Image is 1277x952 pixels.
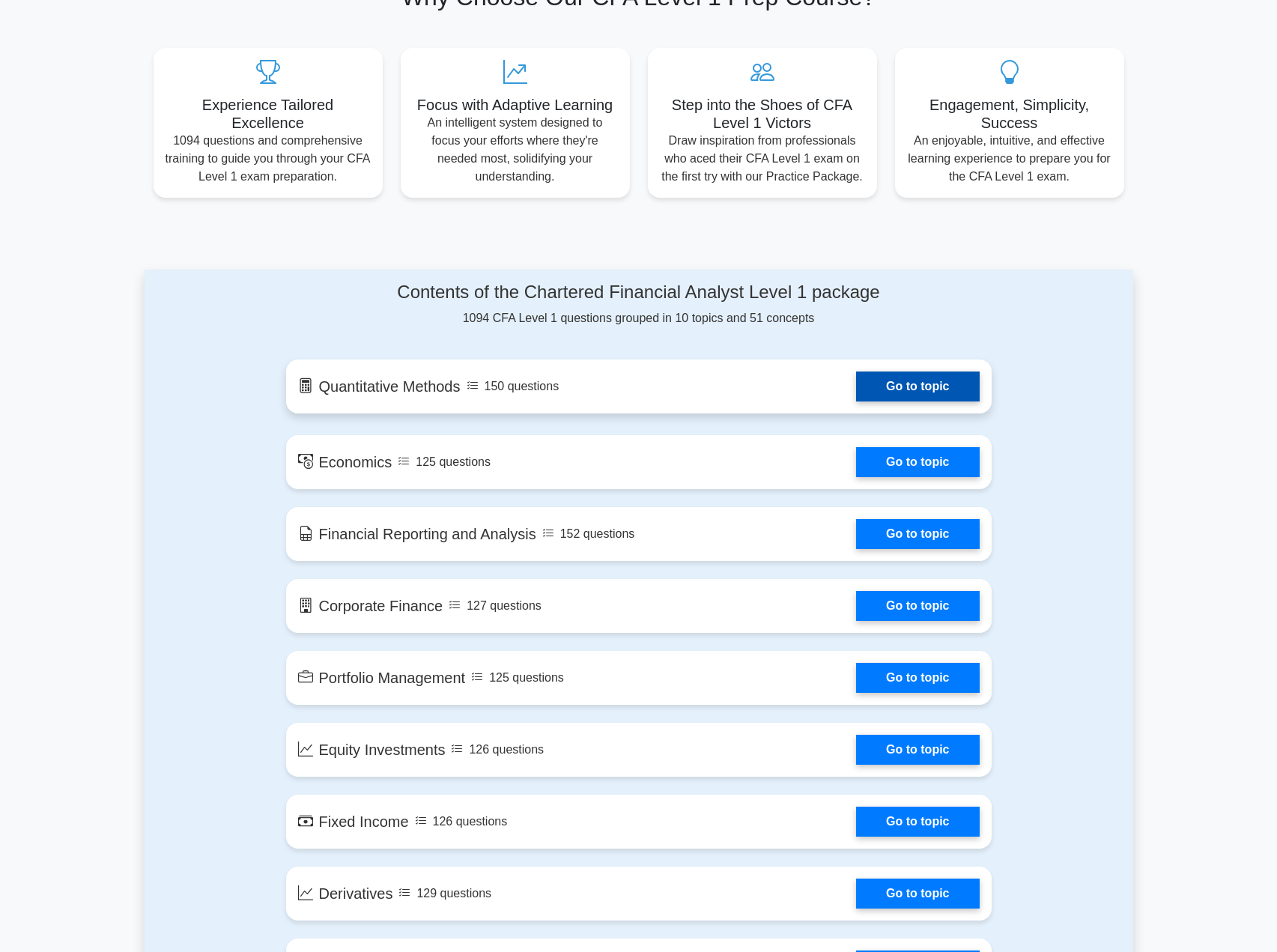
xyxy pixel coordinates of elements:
[856,372,979,401] a: Go to topic
[907,132,1112,186] p: An enjoyable, intuitive, and effective learning experience to prepare you for the CFA Level 1 exam.
[413,96,618,114] h5: Focus with Adaptive Learning
[413,114,618,186] p: An intelligent system designed to focus your efforts where they're needed most, solidifying your ...
[286,282,992,303] h4: Contents of the Chartered Financial Analyst Level 1 package
[856,735,979,765] a: Go to topic
[660,132,865,186] p: Draw inspiration from professionals who aced their CFA Level 1 exam on the first try with our Pra...
[856,447,979,477] a: Go to topic
[856,519,979,549] a: Go to topic
[856,591,979,621] a: Go to topic
[166,96,371,132] h5: Experience Tailored Excellence
[660,96,865,132] h5: Step into the Shoes of CFA Level 1 Victors
[856,807,979,837] a: Go to topic
[907,96,1112,132] h5: Engagement, Simplicity, Success
[856,879,979,909] a: Go to topic
[286,282,992,327] div: 1094 CFA Level 1 questions grouped in 10 topics and 51 concepts
[166,132,371,186] p: 1094 questions and comprehensive training to guide you through your CFA Level 1 exam preparation.
[856,663,979,693] a: Go to topic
